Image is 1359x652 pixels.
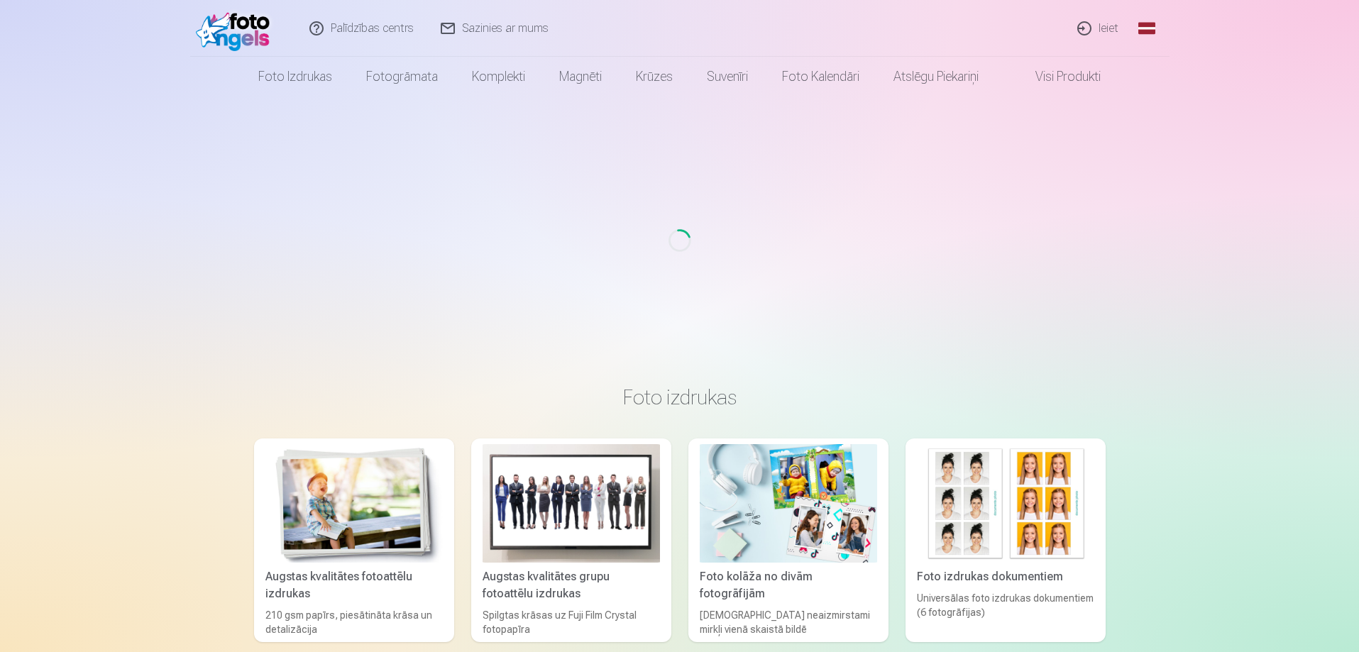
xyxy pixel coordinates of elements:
img: Augstas kvalitātes grupu fotoattēlu izdrukas [483,444,660,563]
a: Atslēgu piekariņi [876,57,996,96]
h3: Foto izdrukas [265,385,1094,410]
a: Foto kolāža no divām fotogrāfijāmFoto kolāža no divām fotogrāfijām[DEMOGRAPHIC_DATA] neaizmirstam... [688,438,888,642]
a: Augstas kvalitātes grupu fotoattēlu izdrukasAugstas kvalitātes grupu fotoattēlu izdrukasSpilgtas ... [471,438,671,642]
img: Foto izdrukas dokumentiem [917,444,1094,563]
div: Foto kolāža no divām fotogrāfijām [694,568,883,602]
img: Foto kolāža no divām fotogrāfijām [700,444,877,563]
a: Magnēti [542,57,619,96]
a: Visi produkti [996,57,1118,96]
a: Suvenīri [690,57,765,96]
div: Augstas kvalitātes grupu fotoattēlu izdrukas [477,568,666,602]
div: Spilgtas krāsas uz Fuji Film Crystal fotopapīra [477,608,666,636]
div: Foto izdrukas dokumentiem [911,568,1100,585]
img: /fa1 [196,6,277,51]
div: [DEMOGRAPHIC_DATA] neaizmirstami mirkļi vienā skaistā bildē [694,608,883,636]
a: Augstas kvalitātes fotoattēlu izdrukasAugstas kvalitātes fotoattēlu izdrukas210 gsm papīrs, piesā... [254,438,454,642]
a: Foto kalendāri [765,57,876,96]
a: Foto izdrukas [241,57,349,96]
a: Krūzes [619,57,690,96]
img: Augstas kvalitātes fotoattēlu izdrukas [265,444,443,563]
a: Fotogrāmata [349,57,455,96]
div: Augstas kvalitātes fotoattēlu izdrukas [260,568,449,602]
a: Komplekti [455,57,542,96]
a: Foto izdrukas dokumentiemFoto izdrukas dokumentiemUniversālas foto izdrukas dokumentiem (6 fotogr... [906,438,1106,642]
div: Universālas foto izdrukas dokumentiem (6 fotogrāfijas) [911,591,1100,636]
div: 210 gsm papīrs, piesātināta krāsa un detalizācija [260,608,449,636]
